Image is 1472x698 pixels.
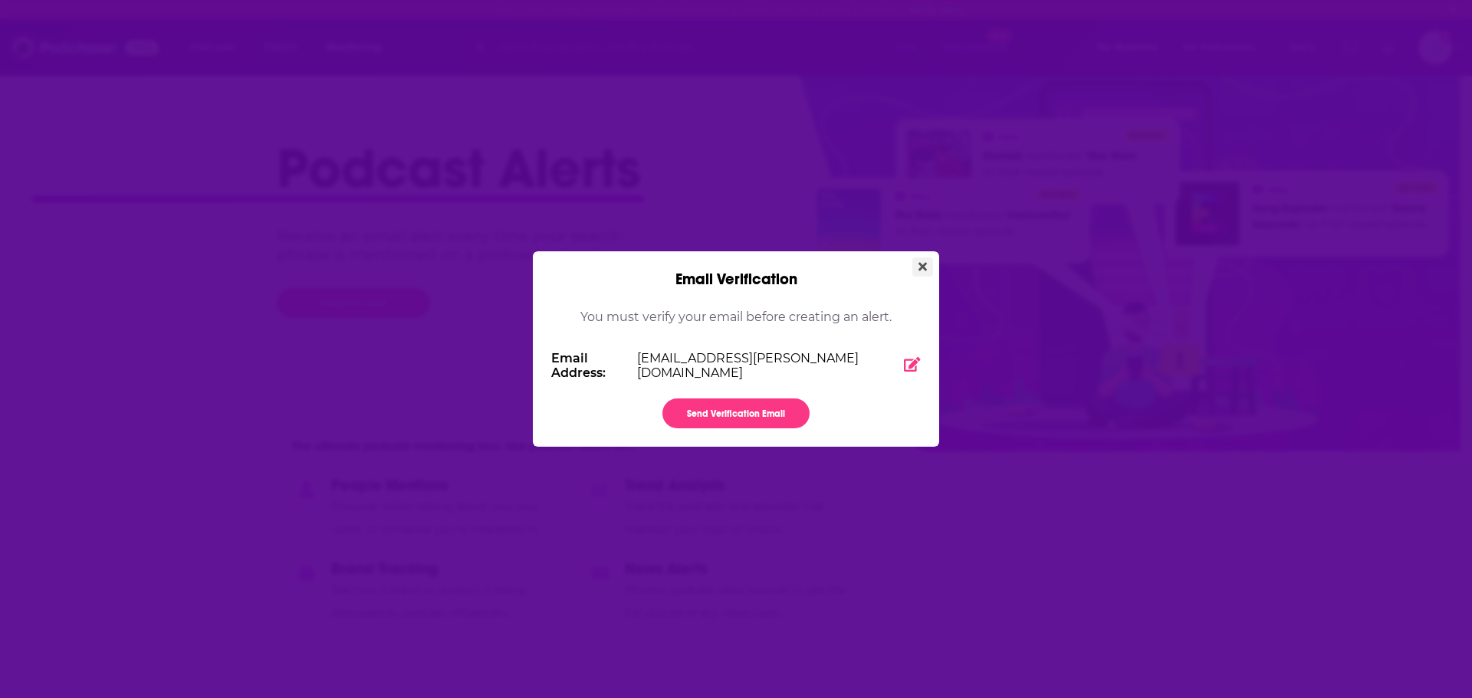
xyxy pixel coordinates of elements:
[580,307,892,352] div: You must verify your email before creating an alert.
[551,351,921,380] div: [EMAIL_ADDRESS][PERSON_NAME][DOMAIN_NAME]
[551,351,637,380] div: Email Address:
[533,251,939,289] div: Email Verification
[912,257,933,277] button: Close
[662,398,810,428] button: Send Verification Email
